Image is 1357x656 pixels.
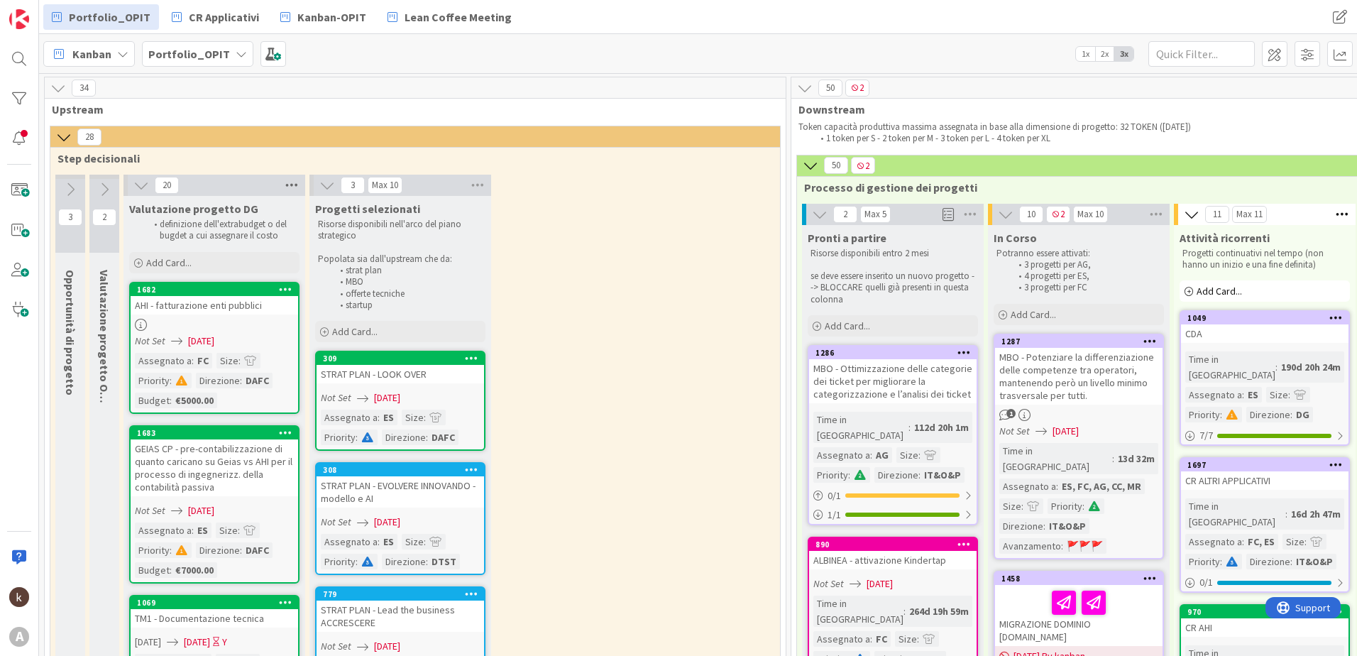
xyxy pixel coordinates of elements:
[135,523,192,538] div: Assegnato a
[321,554,356,569] div: Priority
[906,603,972,619] div: 264d 19h 59m
[1187,313,1348,323] div: 1049
[131,439,298,496] div: GEIAS CP - pre-contabilizzazione di quanto caricano su Geias vs AHI per il processo di ingegneriz...
[828,508,841,523] span: 1 / 1
[196,542,240,558] div: Direzione
[1197,285,1242,297] span: Add Card...
[813,447,870,463] div: Assegnato a
[63,270,77,395] span: Opportunità di progetto
[332,300,483,311] li: startup
[131,427,298,439] div: 1683
[321,391,351,404] i: Not Set
[1185,351,1275,383] div: Time in [GEOGRAPHIC_DATA]
[194,353,212,368] div: FC
[1001,337,1163,346] div: 1287
[428,554,460,569] div: DTST
[870,631,872,647] span: :
[317,352,484,383] div: 309STRAT PLAN - LOOK OVER
[874,467,918,483] div: Direzione
[238,523,240,538] span: :
[1181,574,1348,591] div: 0/1
[129,282,300,414] a: 1682AHI - fatturazione enti pubbliciNot Set[DATE]Assegnato a:FCSize:Priority:Direzione:DAFCBudget...
[1082,498,1084,514] span: :
[315,351,485,451] a: 309STRAT PLAN - LOOK OVERNot Set[DATE]Assegnato a:ESSize:Priority:Direzione:DAFC
[137,598,298,608] div: 1069
[896,447,918,463] div: Size
[318,253,483,265] p: Popolata sia dall'upstream che da:
[321,640,351,652] i: Not Set
[828,488,841,503] span: 0 / 1
[131,296,298,315] div: AHI - fatturazione enti pubblici
[809,551,977,569] div: ALBINEA - attivazione Kindertap
[848,467,850,483] span: :
[57,151,762,165] span: Step decisionali
[315,462,485,575] a: 308STRAT PLAN - EVOLVERE INNOVANDO - modello e AINot Set[DATE]Assegnato a:ESSize:Priority:Direzio...
[374,639,400,654] span: [DATE]
[870,447,872,463] span: :
[811,270,975,305] p: se deve essere inserito un nuovo progetto --> BLOCCARE quelli già presenti in questa colonna
[808,231,886,245] span: Pronti a partire
[170,562,172,578] span: :
[30,2,65,19] span: Support
[1019,206,1043,223] span: 10
[317,588,484,601] div: 779
[1244,534,1278,550] div: FC, ES
[321,430,356,445] div: Priority
[809,487,977,505] div: 0/1
[815,348,977,358] div: 1286
[1242,387,1244,403] span: :
[872,447,892,463] div: AG
[1181,324,1348,343] div: CDA
[194,523,211,538] div: ES
[921,467,965,483] div: IT&O&P
[148,47,230,61] b: Portfolio_OPIT
[1046,206,1070,223] span: 2
[424,410,426,425] span: :
[813,467,848,483] div: Priority
[995,585,1163,646] div: MIGRAZIONE DOMINIO [DOMAIN_NAME]
[1011,270,1162,282] li: 4 progetti per ES,
[131,427,298,496] div: 1683GEIAS CP - pre-contabilizzazione di quanto caricano su Geias vs AHI per il processo di ingegn...
[192,523,194,538] span: :
[374,515,400,530] span: [DATE]
[189,9,259,26] span: CR Applicativi
[1242,534,1244,550] span: :
[131,596,298,609] div: 1069
[867,576,893,591] span: [DATE]
[297,9,366,26] span: Kanban-OPIT
[129,425,300,584] a: 1683GEIAS CP - pre-contabilizzazione di quanto caricano su Geias vs AHI per il processo di ingegn...
[1181,459,1348,471] div: 1697
[1077,211,1104,218] div: Max 10
[321,410,378,425] div: Assegnato a
[192,353,194,368] span: :
[240,373,242,388] span: :
[824,157,848,174] span: 50
[999,538,1061,554] div: Avanzamento
[323,589,484,599] div: 779
[809,506,977,524] div: 1/1
[1181,459,1348,490] div: 1697CR ALTRI APPLICATIVI
[1185,554,1220,569] div: Priority
[332,265,483,276] li: strat plan
[1288,387,1290,403] span: :
[1287,506,1344,522] div: 16d 2h 47m
[999,518,1043,534] div: Direzione
[1180,231,1270,245] span: Attività ricorrenti
[1187,607,1348,617] div: 970
[424,534,426,550] span: :
[813,631,870,647] div: Assegnato a
[809,538,977,569] div: 890ALBINEA - attivazione Kindertap
[999,425,1030,437] i: Not Set
[426,554,428,569] span: :
[1244,387,1262,403] div: ES
[809,538,977,551] div: 890
[380,534,397,550] div: ES
[72,80,96,97] span: 34
[1053,424,1079,439] span: [DATE]
[146,219,297,242] li: definizione dell'extrabudget o del bugdet a cui assegnare il costo
[131,596,298,628] div: 1069TM1 - Documentazione tecnica
[323,354,484,363] div: 309
[332,325,378,338] span: Add Card...
[272,4,375,30] a: Kanban-OPIT
[1181,471,1348,490] div: CR ALTRI APPLICATIVI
